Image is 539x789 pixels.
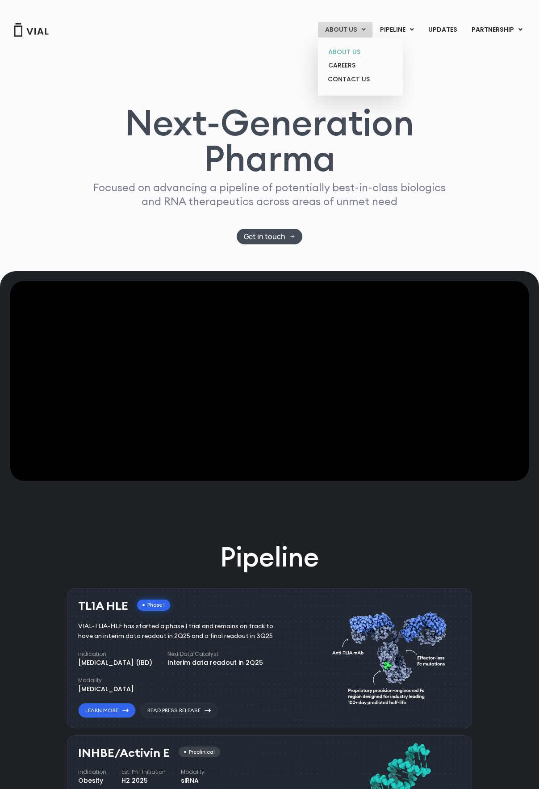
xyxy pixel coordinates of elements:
h3: INHBE/Activin E [78,747,170,760]
h4: Modality [78,676,134,684]
div: Interim data readout in 2Q25 [167,658,263,667]
span: Get in touch [244,233,285,240]
a: Learn More [78,703,136,718]
h2: Pipeline [220,539,319,575]
h4: Indication [78,768,106,776]
a: ABOUT USMenu Toggle [318,22,372,38]
a: CAREERS [321,59,399,72]
div: Obesity [78,776,106,785]
div: Preclinical [179,747,220,758]
h4: Next Data Catalyst [167,650,263,658]
a: ABOUT US [321,45,399,59]
img: Vial Logo [13,23,49,37]
div: siRNA [181,776,205,785]
div: Phase I [137,600,170,611]
h4: Est. Ph I Initiation [121,768,166,776]
h4: Modality [181,768,205,776]
a: UPDATES [421,22,464,38]
div: H2 2025 [121,776,166,785]
a: PARTNERSHIPMenu Toggle [464,22,530,38]
div: [MEDICAL_DATA] (IBD) [78,658,152,667]
div: VIAL-TL1A-HLE has started a phase 1 trial and remains on track to have an interim data readout in... [78,621,287,641]
h1: Next-Generation Pharma [76,105,463,176]
img: TL1A antibody diagram. [332,595,452,718]
p: Focused on advancing a pipeline of potentially best-in-class biologics and RNA therapeutics acros... [90,180,450,208]
div: [MEDICAL_DATA] [78,684,134,694]
h4: Indication [78,650,152,658]
a: Read Press Release [140,703,218,718]
a: PIPELINEMenu Toggle [373,22,421,38]
a: Get in touch [237,229,302,244]
h3: TL1A HLE [78,600,128,613]
a: CONTACT US [321,72,399,87]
